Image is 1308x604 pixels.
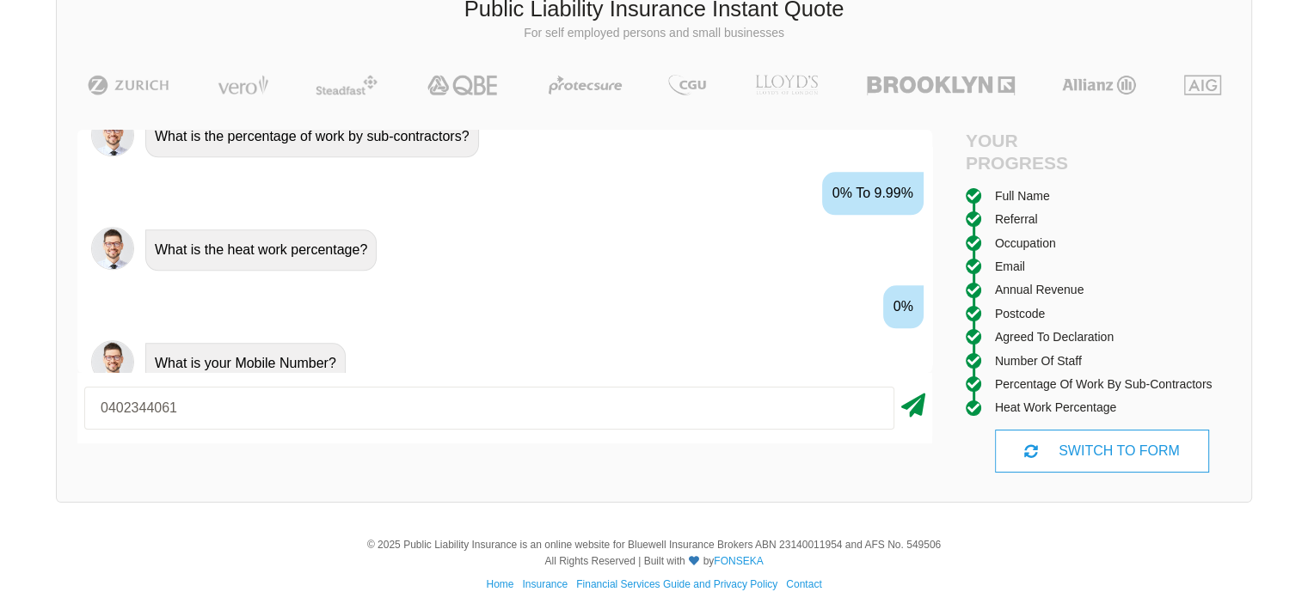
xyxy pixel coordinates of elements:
a: Financial Services Guide and Privacy Policy [576,578,777,590]
img: Chatbot | PLI [91,340,134,383]
p: For self employed persons and small businesses [70,25,1238,42]
img: Steadfast | Public Liability Insurance [309,75,384,95]
img: Brooklyn | Public Liability Insurance [860,75,1021,95]
div: Postcode [995,304,1045,323]
div: Email [995,257,1025,276]
input: Your mobile number, eg: +61xxxxxxxxxx / 0xxxxxxxxx [84,387,894,430]
a: FONSEKA [714,555,763,567]
div: What is the heat work percentage? [145,229,377,271]
div: 0% to 9.99% [822,172,924,215]
a: Home [486,578,513,590]
div: 0% [883,285,924,328]
div: Agreed to Declaration [995,327,1114,346]
div: Number of staff [995,351,1082,370]
div: Full Name [995,186,1050,205]
div: Annual Revenue [995,280,1084,299]
div: SWITCH TO FORM [995,430,1208,473]
img: CGU | Public Liability Insurance [661,75,713,95]
h4: Your Progress [966,130,1102,173]
img: Chatbot | PLI [91,113,134,156]
div: Referral [995,210,1038,229]
img: Allianz | Public Liability Insurance [1053,75,1145,95]
img: Chatbot | PLI [91,227,134,270]
div: Heat work percentage [995,398,1116,417]
img: AIG | Public Liability Insurance [1177,75,1228,95]
div: Occupation [995,234,1056,253]
img: Zurich | Public Liability Insurance [80,75,177,95]
div: Percentage of work by sub-contractors [995,375,1213,394]
img: QBE | Public Liability Insurance [417,75,510,95]
div: What is the percentage of work by sub-contractors? [145,116,479,157]
a: Contact [786,578,821,590]
img: Vero | Public Liability Insurance [210,75,276,95]
img: LLOYD's | Public Liability Insurance [746,75,828,95]
div: What is your Mobile Number? [145,343,346,384]
img: Protecsure | Public Liability Insurance [542,75,629,95]
a: Insurance [522,578,568,590]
